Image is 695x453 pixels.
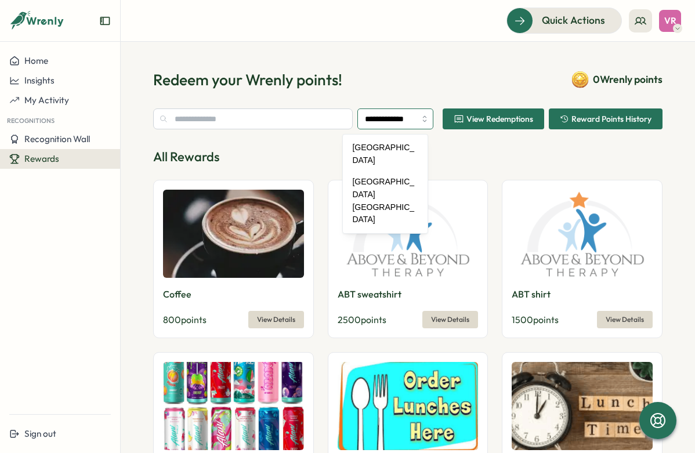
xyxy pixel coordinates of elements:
[24,153,59,164] span: Rewards
[597,311,653,328] button: View Details
[257,311,295,328] span: View Details
[512,314,559,325] span: 1500 points
[338,287,401,302] p: ABT sweatshirt
[248,311,304,328] button: View Details
[659,10,681,32] button: VR
[24,75,55,86] span: Insights
[466,115,533,123] span: View Redemptions
[338,362,479,450] img: Get Lunch Ordered in
[153,70,342,90] h1: Redeem your Wrenly points!
[163,190,304,278] img: Coffee
[345,171,425,231] div: [GEOGRAPHIC_DATA] [GEOGRAPHIC_DATA]
[593,72,663,87] span: 0 Wrenly points
[664,16,676,26] span: VR
[163,287,191,302] p: Coffee
[24,133,90,144] span: Recognition Wall
[542,13,605,28] span: Quick Actions
[512,287,551,302] p: ABT shirt
[24,95,69,106] span: My Activity
[24,55,48,66] span: Home
[606,311,644,328] span: View Details
[549,108,663,129] button: Reward Points History
[153,148,663,166] p: All Rewards
[338,314,386,325] span: 2500 points
[163,362,304,450] img: Alani
[163,314,207,325] span: 800 points
[506,8,622,33] button: Quick Actions
[99,15,111,27] button: Expand sidebar
[512,362,653,450] img: Extra 30 min lunch
[422,311,478,328] button: View Details
[571,115,651,123] span: Reward Points History
[431,311,469,328] span: View Details
[443,108,544,129] button: View Redemptions
[338,190,479,278] img: ABT sweatshirt
[24,428,56,439] span: Sign out
[512,190,653,278] img: ABT shirt
[345,137,425,171] div: [GEOGRAPHIC_DATA]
